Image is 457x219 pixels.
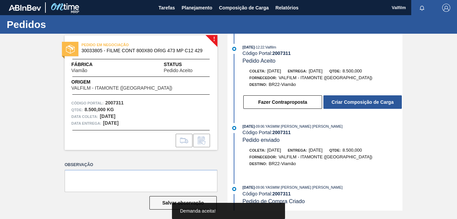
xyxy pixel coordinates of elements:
[442,4,450,12] img: Logout
[65,160,217,170] label: Observação
[71,106,83,113] span: Qtde :
[272,130,291,135] strong: 2007311
[182,4,212,12] span: Planejamento
[269,161,296,166] span: BR22-Viamão
[164,68,192,73] span: Pedido Aceito
[243,130,402,135] div: Código Portal:
[309,68,322,73] span: [DATE]
[267,148,281,153] span: [DATE]
[309,148,322,153] span: [DATE]
[66,45,75,54] img: status
[243,95,322,109] button: Fazer Contraproposta
[243,58,276,64] span: Pedido Aceito
[71,100,104,106] span: Código Portal:
[272,191,291,196] strong: 2007311
[276,4,298,12] span: Relatórios
[71,68,87,73] span: Viamão
[267,68,281,73] span: [DATE]
[243,185,255,189] span: [DATE]
[264,185,343,189] span: : YASMIM [PERSON_NAME] [PERSON_NAME]
[81,48,204,53] span: 30033805 - FILME CONT 800X80 ORIG 473 MP C12 429
[411,3,433,12] button: Notificações
[279,154,373,159] span: VALFILM - ITAMONTE ([GEOGRAPHIC_DATA])
[9,5,41,11] img: TNhmsLtSVTkK8tSr43FrP2fwEKptu5GPRR3wAAAABJRU5ErkJggg==
[272,51,291,56] strong: 2007311
[249,155,277,159] span: Fornecedor:
[243,124,255,128] span: [DATE]
[243,198,305,204] span: Pedido de Compra Criado
[249,69,266,73] span: Coleta:
[149,196,217,210] button: Salvar observação
[71,86,172,91] span: VALFILM - ITAMONTE ([GEOGRAPHIC_DATA])
[71,79,191,86] span: Origem
[71,61,108,68] span: Fábrica
[84,107,114,112] strong: 8.500,000 KG
[243,191,402,196] div: Código Portal:
[243,137,280,143] span: Pedido enviado
[232,126,236,130] img: atual
[279,75,373,80] span: VALFILM - ITAMONTE ([GEOGRAPHIC_DATA])
[288,69,307,73] span: Entrega:
[264,124,343,128] span: : YASMIM [PERSON_NAME] [PERSON_NAME]
[193,134,210,147] div: Informar alteração no pedido
[255,186,264,189] span: - 09:06
[71,113,98,120] span: Data coleta:
[243,45,255,49] span: [DATE]
[329,148,341,152] span: Qtde:
[255,125,264,128] span: - 09:06
[103,120,118,126] strong: [DATE]
[232,187,236,191] img: atual
[232,47,236,51] img: atual
[176,134,192,147] div: Ir para Composição de Carga
[269,82,296,87] span: BR22-Viamão
[249,83,267,87] span: Destino:
[81,41,176,48] span: PEDIDO EM NEGOCIAÇÃO
[105,100,124,105] strong: 2007311
[343,148,362,153] span: 8.500,000
[180,208,216,214] span: Demanda aceita!
[249,76,277,80] span: Fornecedor:
[249,148,266,152] span: Coleta:
[164,61,211,68] span: Status
[159,4,175,12] span: Tarefas
[7,21,126,28] h1: Pedidos
[100,114,115,119] strong: [DATE]
[249,162,267,166] span: Destino:
[323,95,402,109] button: Criar Composição de Carga
[264,45,276,49] span: : Valfilm
[343,68,362,73] span: 8.500,000
[243,51,402,56] div: Código Portal:
[288,148,307,152] span: Entrega:
[219,4,269,12] span: Composição de Carga
[71,120,101,127] span: Data entrega:
[255,45,264,49] span: - 12:22
[329,69,341,73] span: Qtde:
